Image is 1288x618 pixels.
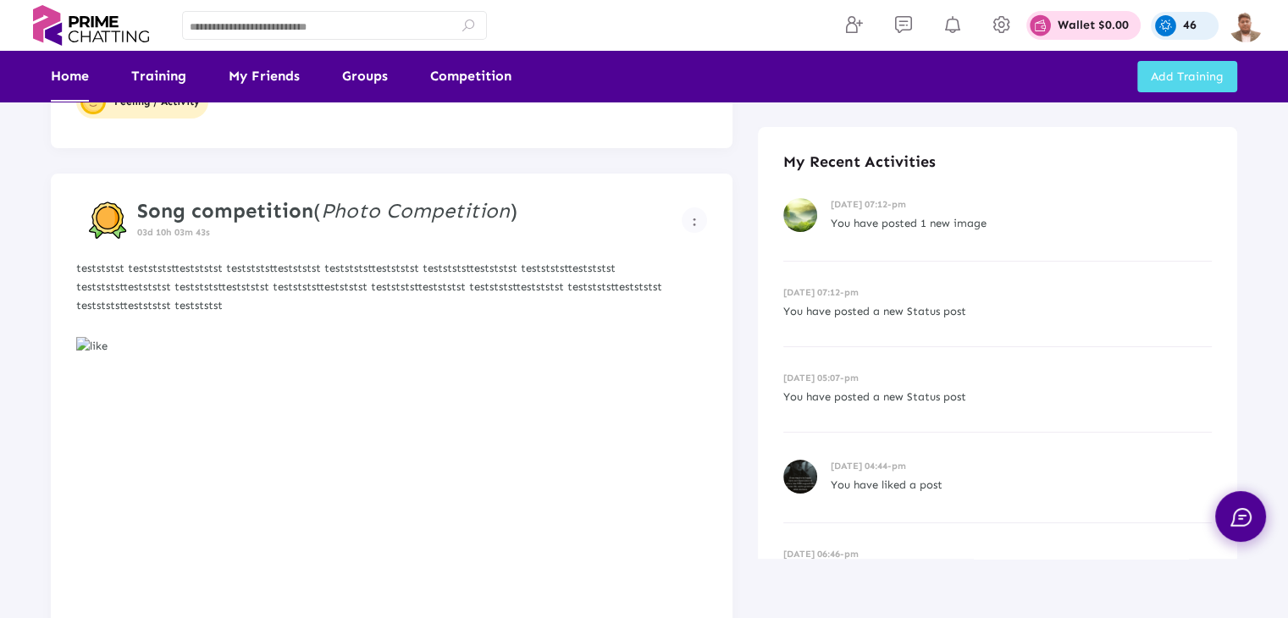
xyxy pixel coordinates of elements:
[682,207,707,233] button: Example icon-button with a menu
[80,89,200,114] span: Feeling / Activity
[137,199,517,223] h4: ( )
[831,476,1212,494] p: You have liked a post
[76,259,707,315] p: testststst teststststtestststst teststststtestststst teststststtestststst teststststtestststst te...
[51,51,89,102] a: Home
[783,372,1212,383] h6: [DATE] 05:07-pm
[1151,69,1224,84] span: Add Training
[321,198,510,223] i: Photo Competition
[831,214,1212,233] p: You have posted 1 new image
[693,218,696,226] img: more
[342,51,388,102] a: Groups
[229,51,300,102] a: My Friends
[1230,508,1252,527] img: chat.svg
[1183,19,1197,31] p: 46
[783,549,1212,560] h6: [DATE] 06:46-pm
[783,198,817,232] img: recent-activities-img
[137,227,210,238] span: 03d 10h 03m 43s
[83,91,103,112] img: user-profile
[137,198,313,223] strong: Song competition
[430,51,511,102] a: Competition
[1137,61,1237,92] button: Add Training
[76,85,208,119] button: user-profileFeeling / Activity
[131,51,186,102] a: Training
[831,199,1212,210] h6: [DATE] 07:12-pm
[783,287,1212,298] h6: [DATE] 07:12-pm
[783,388,1212,406] p: You have posted a new Status post
[783,302,1212,321] p: You have posted a new Status post
[831,461,1212,472] h6: [DATE] 04:44-pm
[783,460,817,494] img: recent-activities-img
[1058,19,1129,31] p: Wallet $0.00
[783,152,1212,171] h4: My Recent Activities
[1229,8,1263,42] img: img
[89,201,127,240] img: competition-badge.svg
[25,5,157,46] img: logo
